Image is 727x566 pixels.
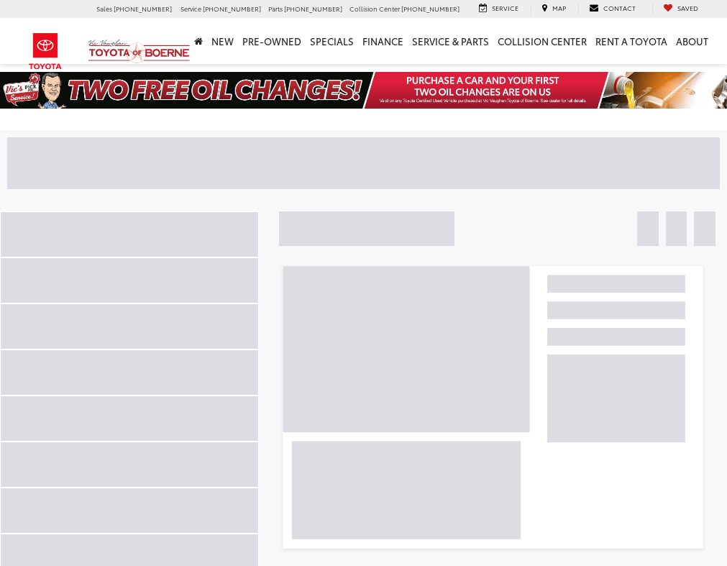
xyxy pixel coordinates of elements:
span: Parts [268,4,283,13]
a: Finance [358,18,408,64]
a: Collision Center [493,18,591,64]
span: Service [492,3,518,12]
span: Collision Center [349,4,400,13]
img: Toyota [19,28,73,75]
span: [PHONE_NUMBER] [401,4,459,13]
a: Home [190,18,207,64]
a: Service [468,4,529,15]
span: Sales [96,4,112,13]
a: About [672,18,713,64]
a: Pre-Owned [238,18,306,64]
a: Map [531,4,577,15]
span: [PHONE_NUMBER] [203,4,261,13]
a: Specials [306,18,358,64]
span: Map [552,3,566,12]
img: Vic Vaughan Toyota of Boerne [88,39,191,64]
a: Rent a Toyota [591,18,672,64]
a: New [207,18,238,64]
span: Saved [677,3,698,12]
a: My Saved Vehicles [652,4,709,15]
span: [PHONE_NUMBER] [114,4,172,13]
span: [PHONE_NUMBER] [284,4,342,13]
a: Contact [578,4,646,15]
a: Service & Parts: Opens in a new tab [408,18,493,64]
span: Contact [603,3,636,12]
span: Service [180,4,201,13]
